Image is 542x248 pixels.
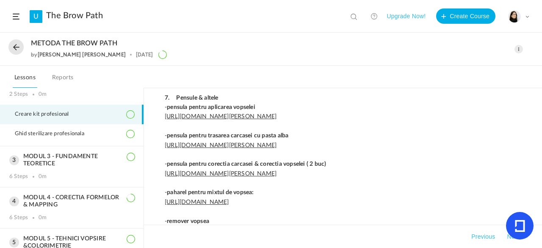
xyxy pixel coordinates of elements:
[136,52,153,58] div: [DATE]
[167,133,288,139] strong: pensula pentru trasarea carcasei cu pasta alba
[165,114,277,120] a: [URL][DOMAIN_NAME][PERSON_NAME]
[167,161,326,167] strong: pensula pentru corectia carcasei & corectia vopselei ( 2 buc)
[50,72,75,88] a: Reports
[165,171,277,177] a: [URL][DOMAIN_NAME][PERSON_NAME]
[470,231,497,242] button: Previous
[9,215,28,221] div: 6 Steps
[39,173,47,180] div: 0m
[167,189,254,195] strong: paharel pentru mixtul de vopsea:
[9,153,134,167] h3: MODUL 3 - FUNDAMENTE TEORETICE
[165,131,521,140] p: -
[165,159,521,169] p: -
[165,188,521,197] p: -
[167,104,255,110] strong: pensula pentru aplicarea vopselei
[9,173,28,180] div: 6 Steps
[15,131,95,137] span: Ghid sterilizare profesionala
[436,8,495,24] button: Create Course
[39,215,47,221] div: 0m
[46,11,103,21] a: The Brow Path
[15,111,79,118] span: Creare kit profesional
[167,218,209,224] strong: remover vopsea
[505,231,521,242] button: Next
[31,52,126,58] div: by
[13,72,37,88] a: Lessons
[165,95,218,101] strong: 7. Pensule & altele
[387,8,426,24] button: Upgrade Now!
[9,194,134,209] h3: MODUL 4 - CORECTIA FORMELOR & MAPPING
[165,103,521,112] p: -
[9,91,28,98] div: 2 Steps
[31,39,117,47] span: METODA THE BROW PATH
[509,11,520,22] img: poza-profil.jpg
[30,10,42,23] a: U
[38,51,126,58] a: [PERSON_NAME] [PERSON_NAME]
[165,199,229,205] a: [URL][DOMAIN_NAME]
[165,142,277,148] a: [URL][DOMAIN_NAME][PERSON_NAME]
[165,217,521,226] p: -
[39,91,47,98] div: 0m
